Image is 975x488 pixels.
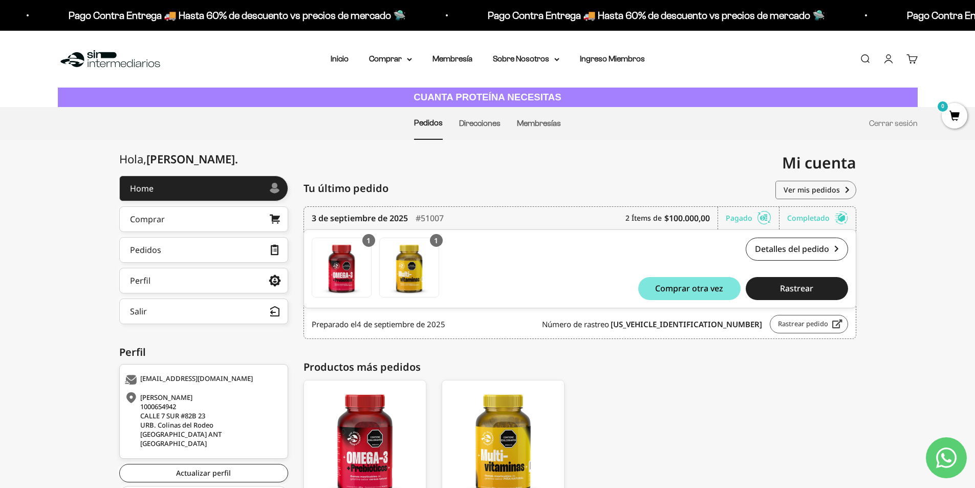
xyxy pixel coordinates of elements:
div: Salir [130,307,147,315]
a: Pedidos [414,118,443,127]
a: Gomas con Multivitamínicos y Minerales [379,238,439,298]
div: [PERSON_NAME] 1000654942 CALLE 7 SUR #82B 23 URB. Colinas del Rodeo [GEOGRAPHIC_DATA] ANT [GEOGRA... [125,393,280,448]
button: Salir [119,299,288,324]
a: 0 [942,111,967,122]
div: Pagado [726,207,779,229]
p: Pago Contra Entrega 🚚 Hasta 60% de descuento vs precios de mercado 🛸 [488,7,825,24]
a: CUANTA PROTEÍNA NECESITAS [58,88,918,108]
span: Comprar otra vez [655,284,723,292]
span: Preparado el [312,319,445,330]
strong: CUANTA PROTEÍNA NECESITAS [414,92,561,102]
a: Gomas con Omega 3 DHA y Prebióticos [312,238,372,298]
a: Ingreso Miembros [580,54,645,63]
time: 4 de septiembre de 2025 [357,319,445,329]
a: Actualizar perfil [119,464,288,482]
div: [EMAIL_ADDRESS][DOMAIN_NAME] [125,375,280,385]
div: Completado [787,207,848,229]
div: #51007 [416,207,444,229]
a: Detalles del pedido [746,238,848,261]
div: Home [130,184,154,193]
p: Pago Contra Entrega 🚚 Hasta 60% de descuento vs precios de mercado 🛸 [69,7,406,24]
span: . [235,151,238,166]
span: [PERSON_NAME] [146,151,238,166]
button: Rastrear [746,277,848,300]
a: Cerrar sesión [869,119,918,128]
div: Perfil [119,345,288,360]
time: 3 de septiembre de 2025 [312,212,408,224]
a: Comprar [119,206,288,232]
div: 2 Ítems de [625,207,718,229]
summary: Comprar [369,52,412,66]
span: Mi cuenta [782,152,856,173]
summary: Sobre Nosotros [493,52,559,66]
a: Direcciones [459,119,501,128]
a: Membresía [432,54,472,63]
span: Número de rastreo [542,319,762,330]
img: Translation missing: es.Gomas con Omega 3 DHA y Prebióticos [312,238,371,297]
a: Inicio [331,54,349,63]
div: Hola, [119,153,238,165]
a: Rastrear pedido [770,315,848,333]
div: 1 [362,234,375,247]
b: $100.000,00 [664,212,710,224]
div: Comprar [130,215,165,223]
div: 1 [430,234,443,247]
div: Productos más pedidos [304,359,856,375]
div: Perfil [130,277,150,285]
span: Tu último pedido [304,181,388,196]
strong: [US_VEHICLE_IDENTIFICATION_NUMBER] [611,319,762,329]
img: Translation missing: es.Gomas con Multivitamínicos y Minerales [380,238,439,297]
a: Ver mis pedidos [775,181,856,199]
a: Home [119,176,288,201]
button: Comprar otra vez [638,277,741,300]
div: Pedidos [130,246,161,254]
span: Rastrear [780,284,813,292]
a: Membresías [517,119,561,128]
a: Perfil [119,268,288,293]
a: Pedidos [119,237,288,263]
mark: 0 [937,100,949,113]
